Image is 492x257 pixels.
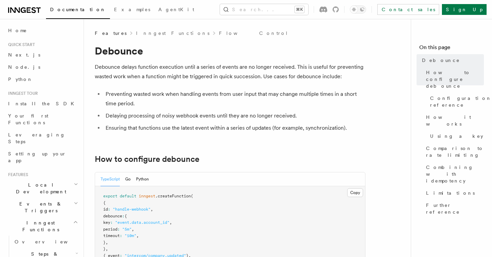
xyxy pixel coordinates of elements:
[430,95,492,108] span: Configuration reference
[8,77,33,82] span: Python
[125,172,131,186] button: Go
[219,30,288,37] a: Flow Control
[423,161,484,187] a: Combining with idempotency
[103,233,120,238] span: timeout
[100,172,120,186] button: TypeScript
[5,129,80,148] a: Leveraging Steps
[12,236,80,248] a: Overview
[427,92,484,111] a: Configuration reference
[423,111,484,130] a: How it works
[136,172,149,186] button: Python
[103,200,106,205] span: {
[5,198,80,217] button: Events & Triggers
[5,181,74,195] span: Local Development
[120,194,136,198] span: default
[120,233,122,238] span: :
[191,194,193,198] span: (
[132,227,134,232] span: ,
[423,66,484,92] a: How to configure debounce
[95,154,199,164] a: How to configure debounce
[8,113,48,125] span: Your first Functions
[103,214,122,218] span: debounce
[419,54,484,66] a: Debounce
[106,240,108,245] span: ,
[5,179,80,198] button: Local Development
[220,4,308,15] button: Search...⌘K
[170,220,172,225] span: ,
[108,207,110,212] span: :
[8,132,65,144] span: Leveraging Steps
[103,240,106,245] span: }
[103,194,117,198] span: export
[110,220,113,225] span: :
[115,220,170,225] span: "event.data.account_id"
[5,172,28,177] span: Features
[114,7,150,12] span: Examples
[347,188,363,197] button: Copy
[422,57,460,64] span: Debounce
[46,2,110,19] a: Documentation
[8,64,40,70] span: Node.js
[426,114,484,127] span: How it works
[106,247,108,251] span: ,
[110,2,154,18] a: Examples
[5,73,80,85] a: Python
[377,4,439,15] a: Contact sales
[5,42,35,47] span: Quick start
[5,24,80,37] a: Home
[8,52,40,58] span: Next.js
[350,5,366,14] button: Toggle dark mode
[5,200,74,214] span: Events & Triggers
[426,190,475,196] span: Limitations
[426,145,484,158] span: Comparison to rate limiting
[113,207,151,212] span: "handle-webhook"
[104,123,365,133] li: Ensuring that functions use the latest event within a series of updates (for example, synchroniza...
[104,89,365,108] li: Preventing wasted work when handling events from user input that may change multiple times in a s...
[139,194,155,198] span: inngest
[419,43,484,54] h4: On this page
[5,91,38,96] span: Inngest tour
[95,62,365,81] p: Debounce delays function execution until a series of events are no longer received. This is usefu...
[8,151,66,163] span: Setting up your app
[122,214,125,218] span: :
[426,164,484,184] span: Combining with idempotency
[5,110,80,129] a: Your first Functions
[423,199,484,218] a: Further reference
[158,7,194,12] span: AgentKit
[430,133,483,140] span: Using a key
[5,217,80,236] button: Inngest Functions
[103,220,110,225] span: key
[125,233,136,238] span: "10m"
[151,207,153,212] span: ,
[423,187,484,199] a: Limitations
[136,30,209,37] a: Inngest Functions
[8,101,78,106] span: Install the SDK
[5,61,80,73] a: Node.js
[8,27,27,34] span: Home
[154,2,198,18] a: AgentKit
[95,45,365,57] h1: Debounce
[103,207,108,212] span: id
[295,6,304,13] kbd: ⌘K
[427,130,484,142] a: Using a key
[5,148,80,167] a: Setting up your app
[426,69,484,89] span: How to configure debounce
[122,227,132,232] span: "5m"
[95,30,127,37] span: Features
[5,219,73,233] span: Inngest Functions
[103,247,106,251] span: }
[103,227,117,232] span: period
[117,227,120,232] span: :
[136,233,139,238] span: ,
[442,4,487,15] a: Sign Up
[5,49,80,61] a: Next.js
[5,98,80,110] a: Install the SDK
[104,111,365,121] li: Delaying processing of noisy webhook events until they are no longer received.
[426,202,484,215] span: Further reference
[423,142,484,161] a: Comparison to rate limiting
[155,194,191,198] span: .createFunction
[50,7,106,12] span: Documentation
[125,214,127,218] span: {
[15,239,84,244] span: Overview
